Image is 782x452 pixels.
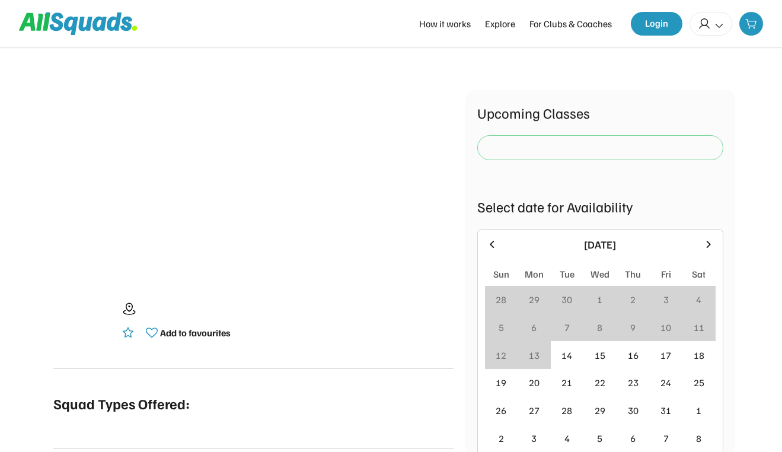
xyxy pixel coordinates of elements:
[625,267,641,281] div: Thu
[477,102,723,123] div: Upcoming Classes
[694,320,704,335] div: 11
[628,348,639,362] div: 16
[663,431,669,445] div: 7
[663,292,669,307] div: 3
[631,12,682,36] button: Login
[477,196,723,217] div: Select date for Availability
[630,292,636,307] div: 2
[696,292,701,307] div: 4
[529,348,540,362] div: 13
[505,237,695,253] div: [DATE]
[630,320,636,335] div: 9
[696,403,701,418] div: 1
[561,348,572,362] div: 14
[53,393,190,414] div: Squad Types Offered:
[493,267,509,281] div: Sun
[694,375,704,390] div: 25
[630,431,636,445] div: 6
[591,267,609,281] div: Wed
[529,403,540,418] div: 27
[496,348,506,362] div: 12
[419,17,471,31] div: How it works
[595,403,605,418] div: 29
[561,292,572,307] div: 30
[597,431,602,445] div: 5
[597,320,602,335] div: 8
[660,375,671,390] div: 24
[692,267,706,281] div: Sat
[499,320,504,335] div: 5
[660,348,671,362] div: 17
[529,375,540,390] div: 20
[496,403,506,418] div: 26
[561,403,572,418] div: 28
[90,90,416,268] img: yH5BAEAAAAALAAAAAABAAEAAAIBRAA7
[529,292,540,307] div: 29
[561,375,572,390] div: 21
[531,431,537,445] div: 3
[564,431,570,445] div: 4
[529,17,612,31] div: For Clubs & Coaches
[499,431,504,445] div: 2
[496,375,506,390] div: 19
[595,375,605,390] div: 22
[564,320,570,335] div: 7
[560,267,574,281] div: Tue
[595,348,605,362] div: 15
[694,348,704,362] div: 18
[628,375,639,390] div: 23
[531,320,537,335] div: 6
[597,292,602,307] div: 1
[160,326,231,340] div: Add to favourites
[660,320,671,335] div: 10
[696,431,701,445] div: 8
[485,17,515,31] div: Explore
[661,267,671,281] div: Fri
[628,403,639,418] div: 30
[496,292,506,307] div: 28
[525,267,544,281] div: Mon
[660,403,671,418] div: 31
[53,291,113,351] img: yH5BAEAAAAALAAAAAABAAEAAAIBRAA7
